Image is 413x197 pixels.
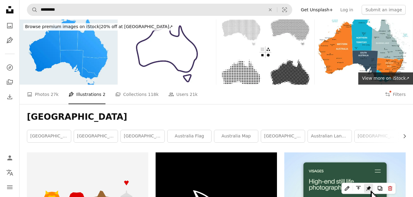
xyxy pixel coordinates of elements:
[190,91,198,98] span: 21k
[277,4,292,16] button: Visual search
[4,91,16,103] a: Download History
[362,76,409,81] span: View more on iStock ↗
[25,24,173,29] span: 20% off at [GEOGRAPHIC_DATA] ↗
[358,72,413,85] a: View more on iStock↗
[4,181,16,193] button: Menu
[20,20,117,85] img: Australia map
[4,76,16,88] a: Collections
[308,130,352,142] a: australian landscape
[168,130,211,142] a: australia flag
[4,166,16,179] button: Language
[337,5,357,15] a: Log in
[27,85,59,104] a: Photos 27k
[20,20,178,34] a: Browse premium images on iStock|20% off at [GEOGRAPHIC_DATA]↗
[4,34,16,46] a: Illustrations
[264,4,277,16] button: Clear
[355,130,398,142] a: [GEOGRAPHIC_DATA]
[261,130,305,142] a: [GEOGRAPHIC_DATA]
[27,111,406,122] h1: [GEOGRAPHIC_DATA]
[385,85,406,104] button: Filters
[399,130,406,142] button: scroll list to the right
[4,61,16,74] a: Explore
[51,91,59,98] span: 27k
[168,85,198,104] a: Users 21k
[4,4,16,17] a: Home — Unsplash
[27,4,38,16] button: Search Unsplash
[214,130,258,142] a: australia map
[27,130,71,142] a: [GEOGRAPHIC_DATA]
[216,20,314,85] img: Australia maps of dots - 4 different halftone styles
[297,5,337,15] a: Get Unsplash+
[27,4,292,16] form: Find visuals sitewide
[315,20,413,85] img: Australia Map. Vector Color Map of Australia
[115,85,159,104] a: Collections 118k
[4,152,16,164] a: Log in / Sign up
[362,5,406,15] button: Submit an image
[25,24,101,29] span: Browse premium images on iStock |
[148,91,159,98] span: 118k
[118,20,216,85] img: Australia covid variant RGB color icon
[121,130,164,142] a: [GEOGRAPHIC_DATA]
[74,130,118,142] a: [GEOGRAPHIC_DATA]
[4,20,16,32] a: Photos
